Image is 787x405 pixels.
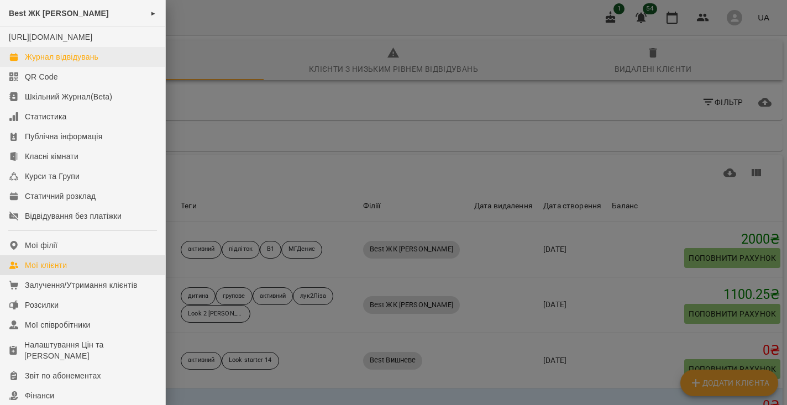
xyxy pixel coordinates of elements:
[25,171,80,182] div: Курси та Групи
[25,71,58,82] div: QR Code
[25,191,96,202] div: Статичний розклад
[25,260,67,271] div: Мої клієнти
[25,370,101,381] div: Звіт по абонементах
[25,319,91,330] div: Мої співробітники
[24,339,156,361] div: Налаштування Цін та [PERSON_NAME]
[25,151,78,162] div: Класні кімнати
[9,9,109,18] span: Best ЖК [PERSON_NAME]
[25,111,67,122] div: Статистика
[25,131,102,142] div: Публічна інформація
[25,280,138,291] div: Залучення/Утримання клієнтів
[25,91,112,102] div: Шкільний Журнал(Beta)
[25,299,59,311] div: Розсилки
[25,240,57,251] div: Мої філії
[25,211,122,222] div: Відвідування без платіжки
[25,390,54,401] div: Фінанси
[150,9,156,18] span: ►
[9,33,92,41] a: [URL][DOMAIN_NAME]
[25,51,98,62] div: Журнал відвідувань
